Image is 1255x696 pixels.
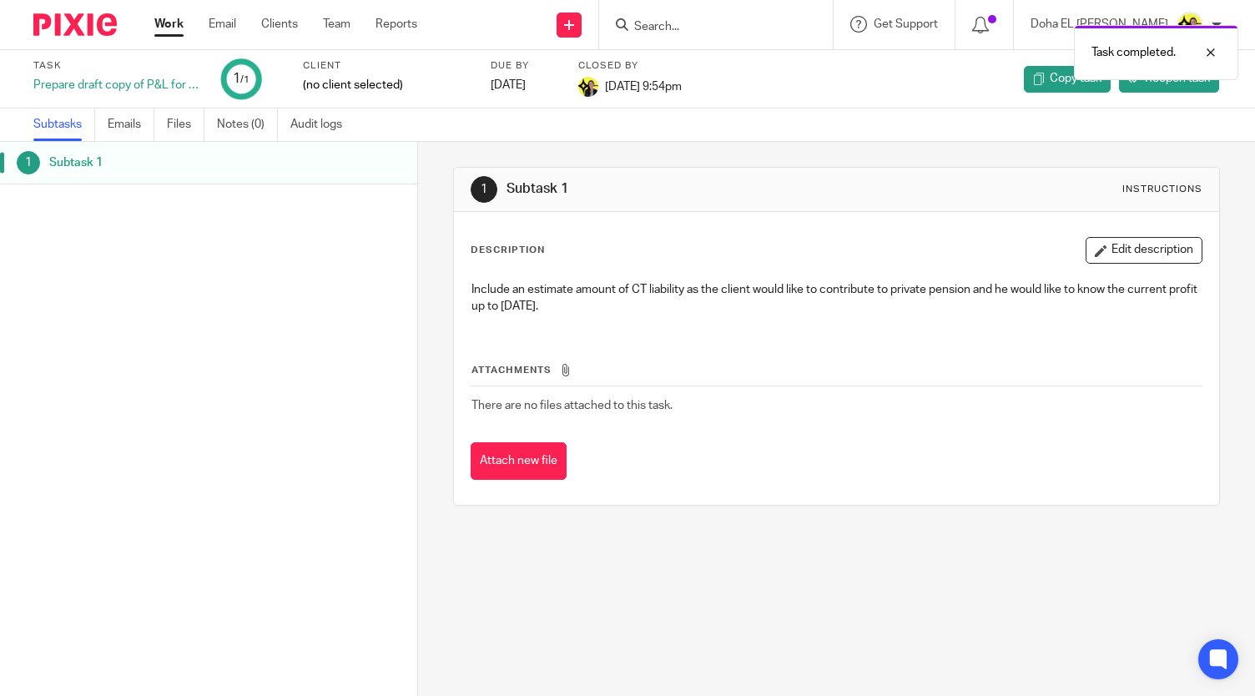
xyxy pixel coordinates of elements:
[578,59,682,73] label: Closed by
[167,108,204,141] a: Files
[491,77,557,93] div: [DATE]
[33,59,200,73] label: Task
[1091,44,1176,61] p: Task completed.
[471,442,567,480] button: Attach new file
[209,16,236,33] a: Email
[303,59,470,73] label: Client
[375,16,417,33] a: Reports
[217,108,278,141] a: Notes (0)
[240,75,249,84] small: /1
[471,244,545,257] p: Description
[154,16,184,33] a: Work
[471,400,673,411] span: There are no files attached to this task.
[303,77,403,93] span: (no client selected)
[323,16,350,33] a: Team
[233,69,249,88] div: 1
[17,151,40,174] div: 1
[605,80,682,92] span: [DATE] 9:54pm
[33,13,117,36] img: Pixie
[290,108,355,141] a: Audit logs
[491,59,557,73] label: Due by
[33,77,200,93] div: Prepare draft copy of P&L for W5
[108,108,154,141] a: Emails
[471,176,497,203] div: 1
[578,77,598,97] img: Doha-Starbridge.jpg
[33,108,95,141] a: Subtasks
[507,180,873,198] h1: Subtask 1
[1122,183,1202,196] div: Instructions
[1086,237,1202,264] button: Edit description
[1177,12,1203,38] img: Doha-Starbridge.jpg
[49,150,284,175] h1: Subtask 1
[471,281,1202,315] p: Include an estimate amount of CT liability as the client would like to contribute to private pens...
[261,16,298,33] a: Clients
[471,366,552,375] span: Attachments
